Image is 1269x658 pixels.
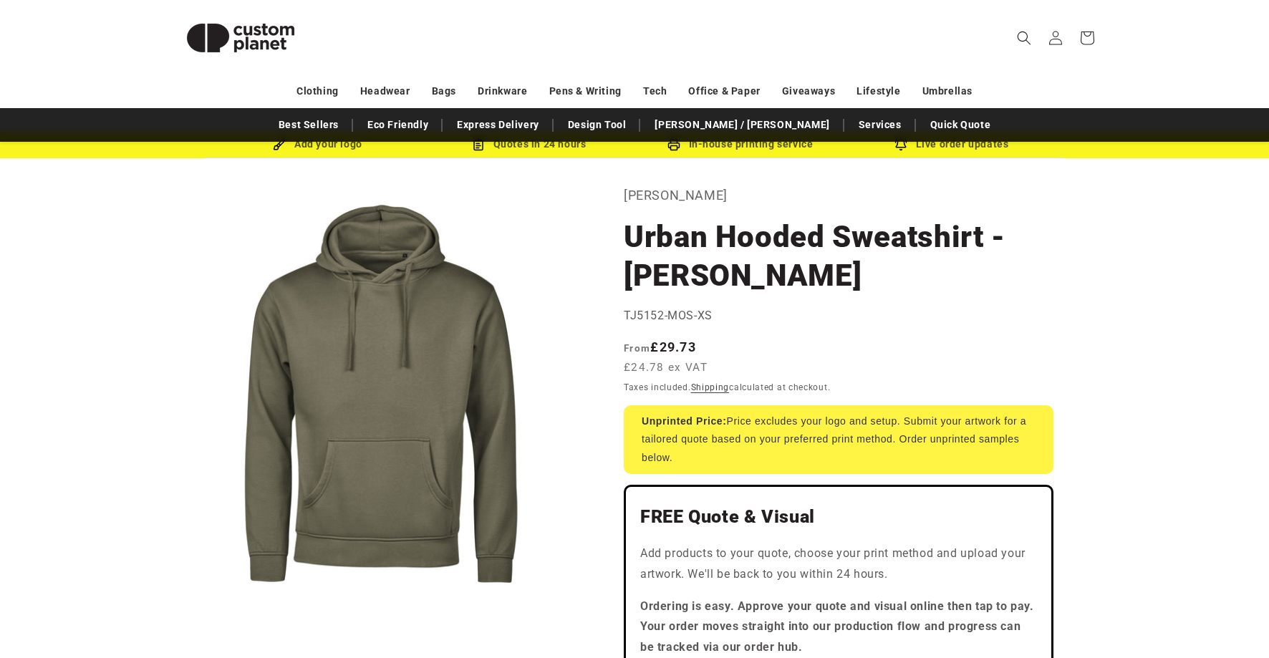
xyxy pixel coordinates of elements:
img: Order Updates Icon [472,138,485,151]
a: Giveaways [782,79,835,104]
a: Express Delivery [450,112,546,137]
strong: £29.73 [624,339,696,354]
a: Quick Quote [923,112,998,137]
a: Bags [432,79,456,104]
a: Office & Paper [688,79,760,104]
div: Price excludes your logo and setup. Submit your artwork for a tailored quote based on your prefer... [624,405,1053,474]
img: Custom Planet [169,6,312,70]
img: In-house printing [667,138,680,151]
p: Add products to your quote, choose your print method and upload your artwork. We'll be back to yo... [640,543,1037,585]
a: Drinkware [478,79,527,104]
a: Tech [643,79,667,104]
span: From [624,342,650,354]
div: Taxes included. calculated at checkout. [624,380,1053,395]
h2: FREE Quote & Visual [640,505,1037,528]
media-gallery: Gallery Viewer [169,184,588,603]
div: In-house printing service [634,135,846,153]
a: Best Sellers [271,112,346,137]
a: [PERSON_NAME] / [PERSON_NAME] [647,112,836,137]
a: Pens & Writing [549,79,622,104]
a: Headwear [360,79,410,104]
a: Lifestyle [857,79,900,104]
span: £24.78 ex VAT [624,359,708,376]
summary: Search [1008,22,1040,54]
div: Add your logo [212,135,423,153]
a: Umbrellas [922,79,973,104]
img: Order updates [894,138,907,151]
p: [PERSON_NAME] [624,184,1053,207]
a: Eco Friendly [360,112,435,137]
span: TJ5152-MOS-XS [624,309,713,322]
div: Live order updates [846,135,1057,153]
img: Brush Icon [273,138,286,151]
a: Services [851,112,909,137]
a: Clothing [296,79,339,104]
iframe: Chat Widget [1023,503,1269,658]
h1: Urban Hooded Sweatshirt - [PERSON_NAME] [624,218,1053,295]
strong: Unprinted Price: [642,415,727,427]
div: Quotes in 24 hours [423,135,634,153]
a: Design Tool [561,112,634,137]
a: Shipping [691,382,730,392]
strong: Ordering is easy. Approve your quote and visual online then tap to pay. Your order moves straight... [640,599,1034,654]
